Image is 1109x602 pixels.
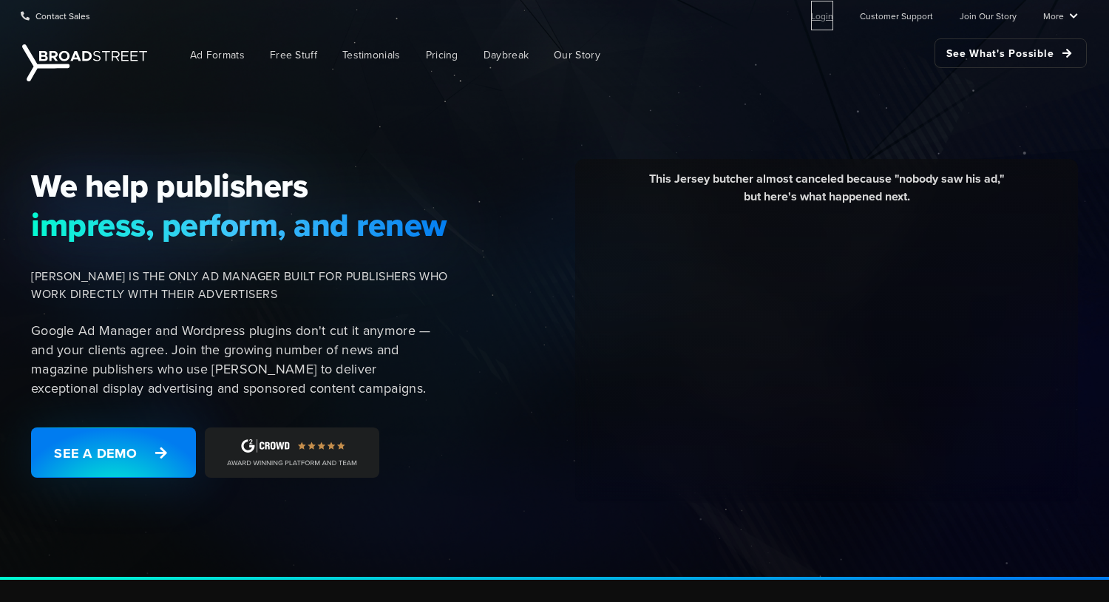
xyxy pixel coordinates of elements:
[31,166,448,205] span: We help publishers
[860,1,933,30] a: Customer Support
[960,1,1017,30] a: Join Our Story
[935,38,1087,68] a: See What's Possible
[426,47,458,63] span: Pricing
[331,38,412,72] a: Testimonials
[155,31,1087,79] nav: Main
[472,38,540,72] a: Daybreak
[31,268,448,303] span: [PERSON_NAME] IS THE ONLY AD MANAGER BUILT FOR PUBLISHERS WHO WORK DIRECTLY WITH THEIR ADVERTISERS
[811,1,833,30] a: Login
[415,38,469,72] a: Pricing
[554,47,600,63] span: Our Story
[586,170,1067,217] div: This Jersey butcher almost canceled because "nobody saw his ad," but here's what happened next.
[31,427,196,478] a: See a Demo
[543,38,611,72] a: Our Story
[179,38,256,72] a: Ad Formats
[22,44,147,81] img: Broadstreet | The Ad Manager for Small Publishers
[21,1,90,30] a: Contact Sales
[31,206,448,244] span: impress, perform, and renew
[259,38,328,72] a: Free Stuff
[270,47,317,63] span: Free Stuff
[586,217,1067,487] iframe: YouTube video player
[342,47,401,63] span: Testimonials
[484,47,529,63] span: Daybreak
[1043,1,1078,30] a: More
[31,321,448,398] p: Google Ad Manager and Wordpress plugins don't cut it anymore — and your clients agree. Join the g...
[190,47,245,63] span: Ad Formats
